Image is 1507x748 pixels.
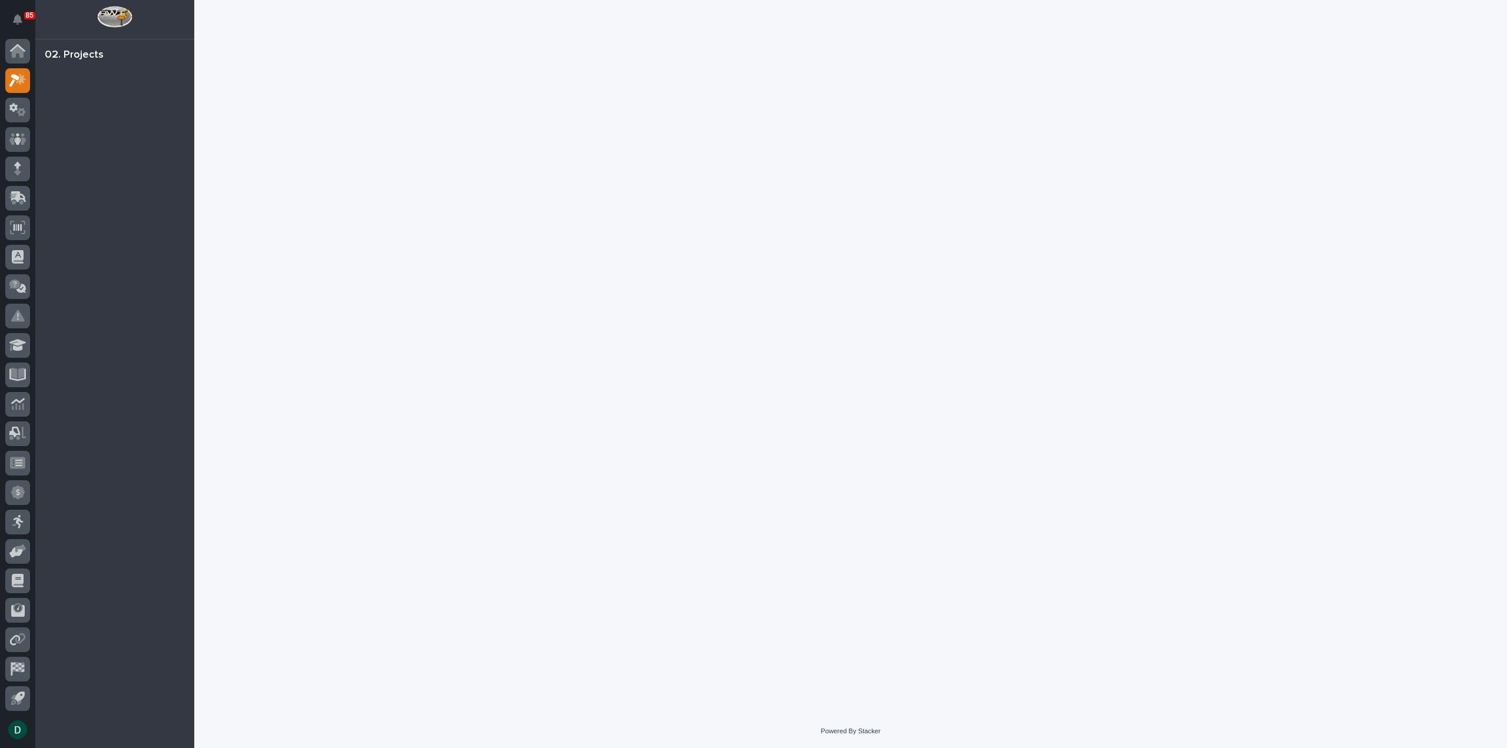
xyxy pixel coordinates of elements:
[5,717,30,742] button: users-avatar
[26,11,34,19] p: 85
[5,7,30,32] button: Notifications
[97,6,132,28] img: Workspace Logo
[15,14,30,33] div: Notifications85
[45,49,104,62] div: 02. Projects
[821,727,880,734] a: Powered By Stacker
